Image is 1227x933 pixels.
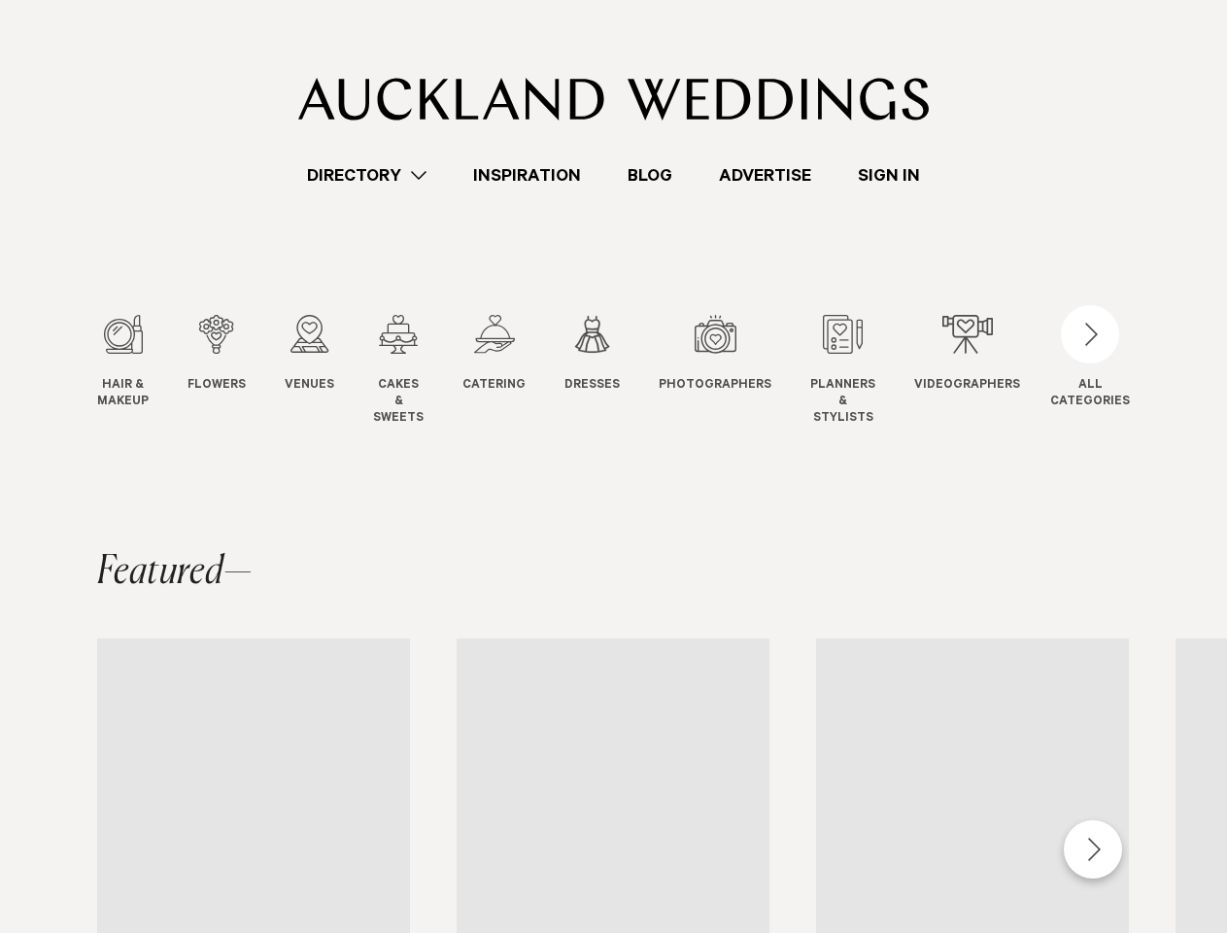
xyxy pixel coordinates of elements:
a: Hair & Makeup [97,315,149,411]
div: ALL CATEGORIES [1050,378,1130,411]
button: ALLCATEGORIES [1050,315,1130,406]
a: Advertise [696,162,835,189]
a: Photographers [659,315,771,395]
span: Photographers [659,378,771,395]
a: Sign In [835,162,943,189]
a: Venues [285,315,334,395]
swiper-slide: 9 / 12 [914,315,1059,427]
a: Flowers [187,315,246,395]
a: Directory [284,162,450,189]
swiper-slide: 7 / 12 [659,315,810,427]
a: Cakes & Sweets [373,315,424,427]
swiper-slide: 3 / 12 [285,315,373,427]
span: Videographers [914,378,1020,395]
span: Venues [285,378,334,395]
a: Catering [462,315,526,395]
a: Dresses [564,315,620,395]
swiper-slide: 8 / 12 [810,315,914,427]
swiper-slide: 5 / 12 [462,315,564,427]
span: Hair & Makeup [97,378,149,411]
swiper-slide: 6 / 12 [564,315,659,427]
swiper-slide: 4 / 12 [373,315,462,427]
h2: Featured [97,553,253,592]
swiper-slide: 2 / 12 [187,315,285,427]
a: Inspiration [450,162,604,189]
img: Auckland Weddings Logo [298,78,929,121]
span: Catering [462,378,526,395]
span: Planners & Stylists [810,378,875,427]
span: Dresses [564,378,620,395]
span: Cakes & Sweets [373,378,424,427]
a: Blog [604,162,696,189]
swiper-slide: 1 / 12 [97,315,187,427]
a: Planners & Stylists [810,315,875,427]
span: Flowers [187,378,246,395]
a: Videographers [914,315,1020,395]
